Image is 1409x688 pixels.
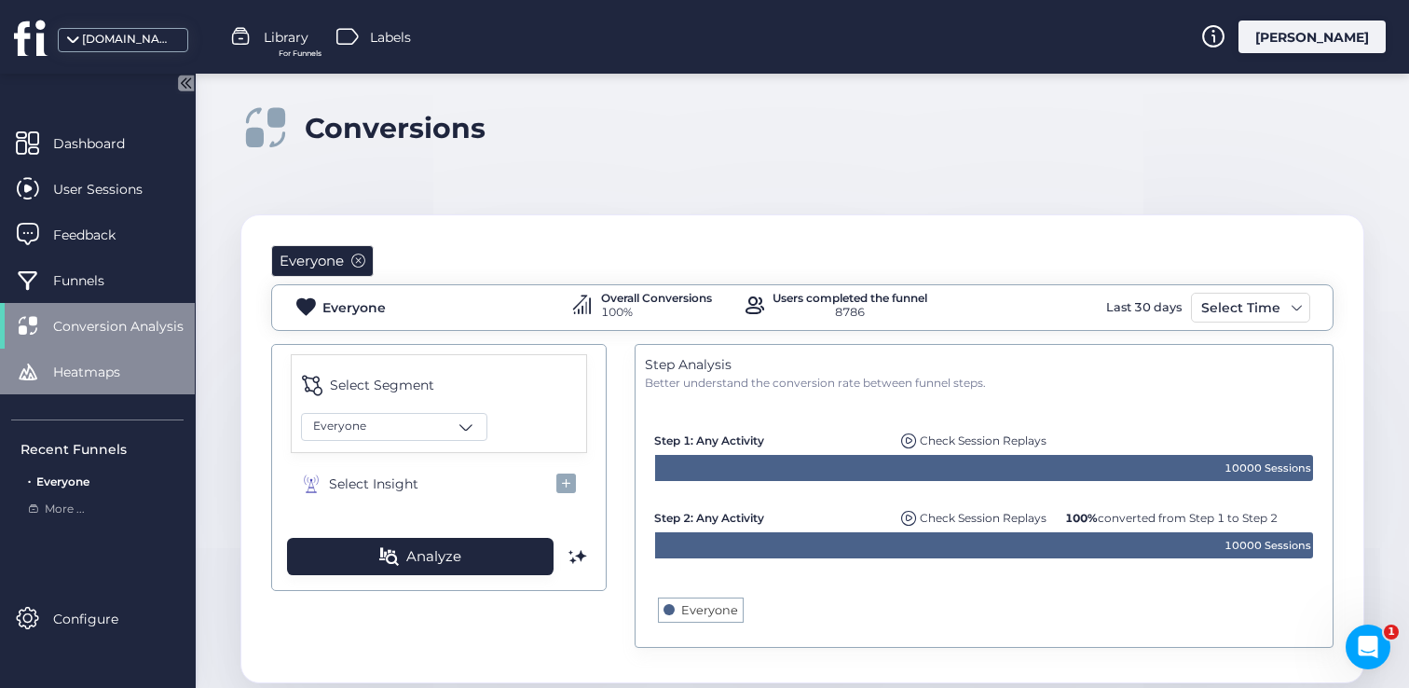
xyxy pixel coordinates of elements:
[292,365,586,406] button: Select Segment
[1346,625,1390,669] iframe: Intercom live chat
[601,304,712,322] div: 100%
[279,48,321,60] span: For Funnels
[53,270,132,291] span: Funnels
[773,293,927,304] div: Users completed the funnel
[773,304,927,322] div: 8786
[1384,625,1399,640] span: 1
[1197,296,1285,319] div: Select Time
[45,501,85,518] span: More ...
[920,433,1046,447] span: Check Session Replays
[291,462,587,506] button: Select Insight
[654,433,764,447] span: Step 1: Any Activity
[36,475,89,488] span: Everyone
[370,27,411,48] span: Labels
[53,225,144,245] span: Feedback
[1224,539,1311,552] text: 10000 Sessions
[1065,511,1098,525] b: 100%
[1238,21,1386,53] div: [PERSON_NAME]
[645,375,1323,392] div: Better understand the conversion rate between funnel steps.
[53,362,148,382] span: Heatmaps
[1065,511,1278,525] span: converted from Step 1 to Step 2
[264,27,308,48] span: Library
[1224,461,1311,475] text: 10000 Sessions
[654,424,887,449] div: Step 1: Any Activity
[21,439,184,460] div: Recent Funnels
[53,316,212,337] span: Conversion Analysis
[329,474,418,494] span: Select Insight
[305,111,486,145] div: Conversions
[287,538,554,575] button: Analyze
[53,133,153,154] span: Dashboard
[601,293,712,304] div: Overall Conversions
[53,179,171,200] span: User Sessions
[53,609,146,629] span: Configure
[1060,502,1282,527] div: 100% converted from Step 1 to Step 2
[322,297,386,318] div: Everyone
[645,354,1323,375] div: Step Analysis
[896,501,1051,527] div: Replays of user dropping
[654,502,887,527] div: Step 2: Any Activity
[920,511,1046,525] span: Check Session Replays
[654,511,764,525] span: Step 2: Any Activity
[896,423,1051,449] div: Replays of user dropping
[82,31,175,48] div: [DOMAIN_NAME]
[313,418,366,435] span: Everyone
[681,603,738,617] text: Everyone
[28,471,31,488] span: .
[406,545,461,568] span: Analyze
[280,250,344,272] span: Everyone
[1101,293,1186,323] div: Last 30 days
[330,375,434,395] span: Select Segment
